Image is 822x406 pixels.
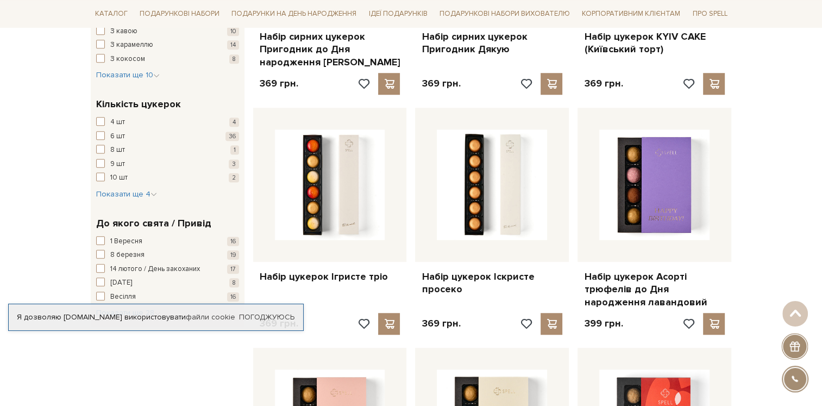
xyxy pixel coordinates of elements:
span: 1 Вересня [110,236,142,247]
span: 14 лютого / День закоханих [110,264,200,275]
span: 3 [229,159,239,169]
span: 17 [227,264,239,274]
span: 8 березня [110,250,145,261]
span: З кавою [110,26,137,37]
button: 4 шт 4 [96,117,239,128]
span: [DATE] [110,278,132,288]
a: Погоджуюсь [239,312,294,322]
button: Показати ще 4 [96,189,157,200]
a: Каталог [91,5,132,22]
a: Набір цукерок Ігристе тріо [260,270,400,283]
button: [DATE] 8 [96,278,239,288]
button: З кавою 10 [96,26,239,37]
span: 4 [229,118,239,127]
button: З карамеллю 14 [96,40,239,51]
a: Набір цукерок Іскристе просеко [422,270,562,296]
button: З кокосом 8 [96,54,239,65]
span: 6 шт [110,131,125,142]
span: Весілля [110,292,136,303]
a: Набір цукерок KYIV CAKE (Київський торт) [584,30,725,56]
span: 36 [225,132,239,141]
span: 9 шт [110,159,125,170]
button: 10 шт 2 [96,173,239,183]
span: 1 [230,145,239,155]
span: Показати ще 10 [96,70,160,79]
span: 8 [229,278,239,287]
span: 10 [227,27,239,36]
span: 16 [227,292,239,302]
div: Я дозволяю [DOMAIN_NAME] використовувати [9,312,303,322]
span: 4 шт [110,117,125,128]
a: файли cookie [186,312,235,322]
p: 369 грн. [422,77,460,90]
button: Весілля 16 [96,292,239,303]
button: 8 березня 19 [96,250,239,261]
button: 8 шт 1 [96,145,239,156]
span: 8 шт [110,145,125,156]
p: 399 грн. [584,317,623,330]
button: 9 шт 3 [96,159,239,170]
span: 10 шт [110,173,128,183]
span: 19 [227,250,239,260]
a: Корпоративним клієнтам [578,4,685,23]
p: 369 грн. [584,77,623,90]
a: Подарункові набори [135,5,224,22]
span: 16 [227,237,239,246]
span: 14 [227,40,239,50]
a: Ідеї подарунків [364,5,431,22]
span: 8 [229,54,239,64]
span: Показати ще 4 [96,189,157,199]
span: З карамеллю [110,40,153,51]
button: 6 шт 36 [96,131,239,142]
a: Про Spell [688,5,731,22]
span: З кокосом [110,54,145,65]
a: Набір сирних цукерок Пригодник до Дня народження [PERSON_NAME] [260,30,400,69]
a: Набір цукерок Асорті трюфелів до Дня народження лавандовий [584,270,725,309]
span: 2 [229,173,239,182]
span: Кількість цукерок [96,97,181,112]
a: Набір сирних цукерок Пригодник Дякую [422,30,562,56]
button: 1 Вересня 16 [96,236,239,247]
p: 369 грн. [260,77,298,90]
button: Показати ще 10 [96,70,160,81]
a: Подарунки на День народження [227,5,361,22]
button: 14 лютого / День закоханих 17 [96,264,239,275]
span: До якого свята / Привід [96,216,211,231]
a: Подарункові набори вихователю [435,4,574,23]
p: 369 грн. [422,317,460,330]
